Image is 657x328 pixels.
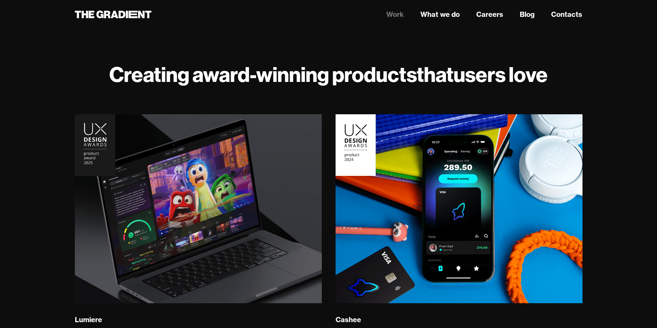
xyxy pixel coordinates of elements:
div: Lumiere [75,315,102,324]
a: Careers [476,9,503,20]
strong: that [417,61,454,87]
a: Work [386,9,404,20]
div: Cashee [336,315,361,324]
a: Blog [520,9,535,20]
h1: Creating award-winning products users love [75,62,583,87]
a: Contacts [551,9,582,20]
a: What we do [420,9,460,20]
